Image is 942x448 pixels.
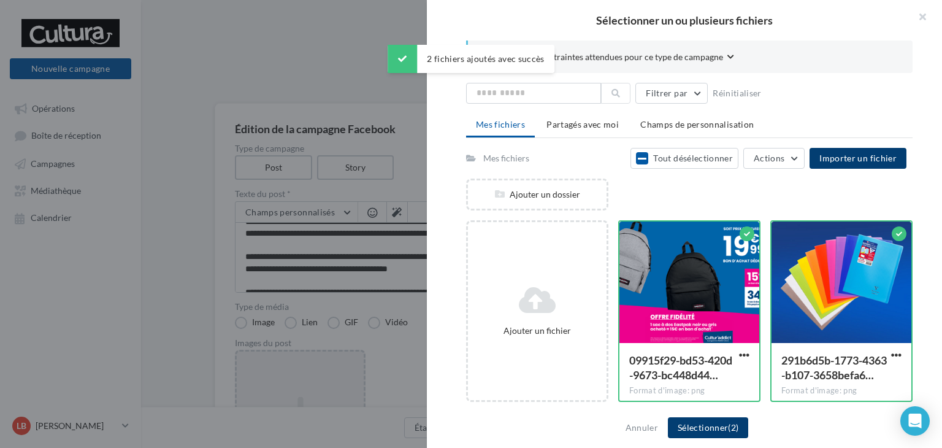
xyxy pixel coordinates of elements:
span: 09915f29-bd53-420d-9673-bc448d4487d6 [629,353,732,382]
button: Consulter les contraintes attendues pour ce type de campagne [488,50,734,66]
button: Annuler [621,420,663,435]
div: Open Intercom Messenger [900,406,930,436]
button: Actions [743,148,805,169]
button: Tout désélectionner [630,148,738,169]
div: Ajouter un fichier [473,325,602,337]
h2: Sélectionner un ou plusieurs fichiers [446,15,922,26]
span: Importer un fichier [819,153,897,163]
div: Ajouter un dossier [468,188,607,201]
span: (2) [728,422,738,433]
span: Actions [754,153,784,163]
div: Format d'image: png [629,385,749,396]
span: Mes fichiers [476,119,525,129]
button: Réinitialiser [708,86,767,101]
span: 291b6d5b-1773-4363-b107-3658befa679c [781,353,887,382]
span: Champs de personnalisation [640,119,754,129]
div: Mes fichiers [483,152,529,164]
span: Partagés avec moi [546,119,619,129]
button: Filtrer par [635,83,708,104]
div: 2 fichiers ajoutés avec succès [388,45,554,73]
span: Consulter les contraintes attendues pour ce type de campagne [488,51,723,63]
button: Importer un fichier [810,148,906,169]
div: Format d'image: png [781,385,902,396]
button: Sélectionner(2) [668,417,748,438]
